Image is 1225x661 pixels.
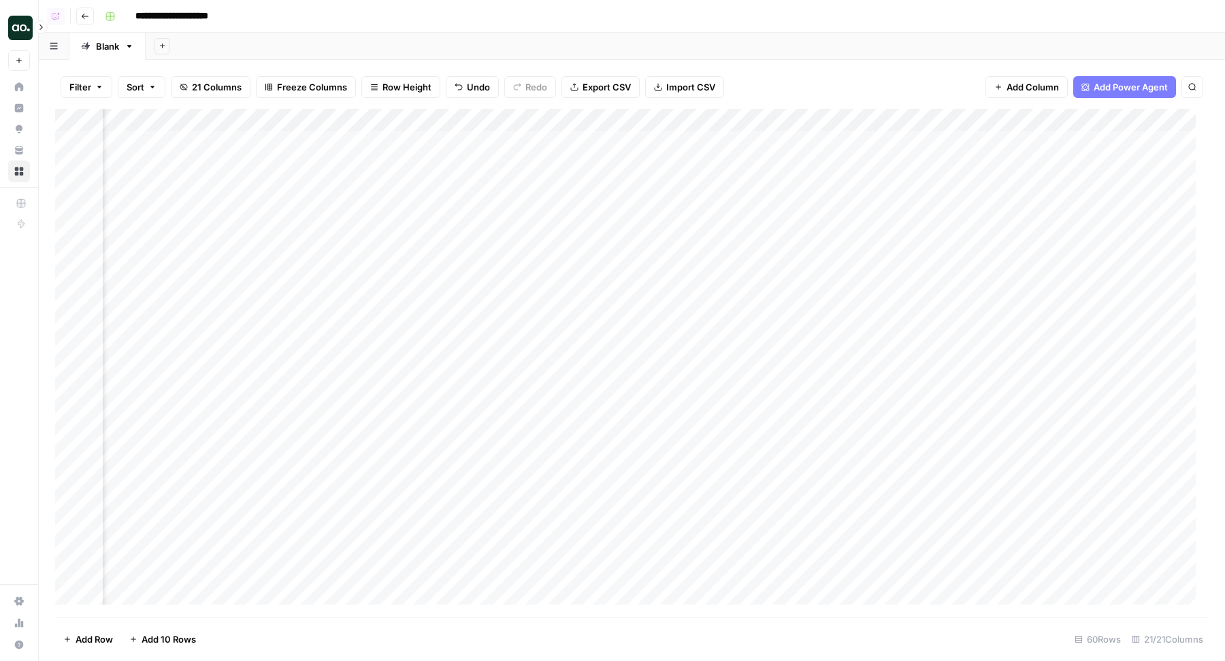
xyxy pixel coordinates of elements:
span: Add Row [76,632,113,646]
span: Sort [127,80,144,94]
span: Add 10 Rows [142,632,196,646]
button: Add Column [985,76,1068,98]
button: Export CSV [561,76,640,98]
button: Undo [446,76,499,98]
button: Filter [61,76,112,98]
button: 21 Columns [171,76,250,98]
a: Opportunities [8,118,30,140]
button: Add Power Agent [1073,76,1176,98]
span: 21 Columns [192,80,242,94]
span: Undo [467,80,490,94]
span: Freeze Columns [277,80,347,94]
button: Row Height [361,76,440,98]
span: Redo [525,80,547,94]
a: Your Data [8,139,30,161]
img: AirOps Builders Logo [8,16,33,40]
button: Add 10 Rows [121,628,204,650]
a: Usage [8,612,30,634]
button: Add Row [55,628,121,650]
a: Settings [8,590,30,612]
a: Browse [8,160,30,182]
button: Freeze Columns [256,76,356,98]
span: Add Power Agent [1094,80,1168,94]
span: Row Height [382,80,431,94]
a: Blank [69,33,146,60]
div: Blank [96,39,119,53]
div: 21/21 Columns [1126,628,1209,650]
span: Add Column [1007,80,1059,94]
button: Workspace: AirOps Builders [8,11,30,45]
a: Home [8,76,30,98]
div: 60 Rows [1069,628,1126,650]
button: Help + Support [8,634,30,656]
button: Redo [504,76,556,98]
span: Export CSV [583,80,631,94]
a: Insights [8,97,30,119]
button: Import CSV [645,76,724,98]
span: Import CSV [666,80,715,94]
span: Filter [69,80,91,94]
button: Sort [118,76,165,98]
